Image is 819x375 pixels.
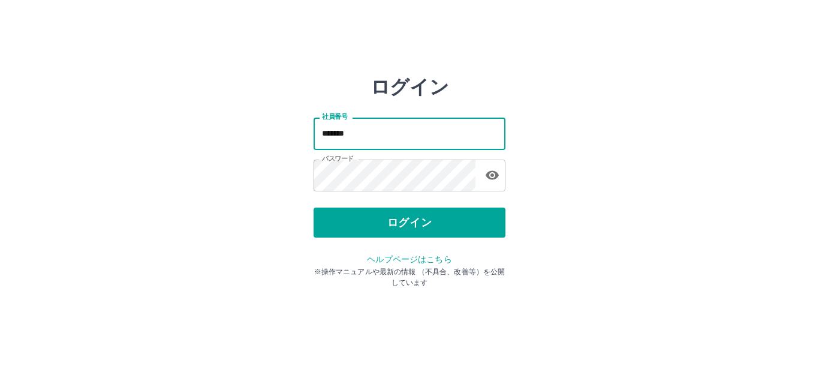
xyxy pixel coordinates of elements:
a: ヘルプページはこちら [367,254,451,264]
p: ※操作マニュアルや最新の情報 （不具合、改善等）を公開しています [314,266,505,288]
label: パスワード [322,154,354,163]
button: ログイン [314,208,505,238]
h2: ログイン [371,76,449,98]
label: 社員番号 [322,112,347,121]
